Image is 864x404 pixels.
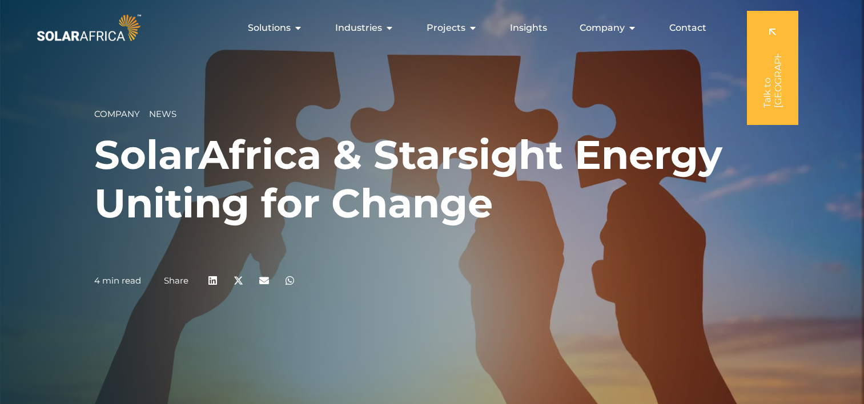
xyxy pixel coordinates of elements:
div: Share on email [251,268,277,293]
span: Industries [335,21,382,35]
div: Menu Toggle [143,17,716,39]
a: Share [164,275,188,286]
a: Contact [669,21,706,35]
p: 4 min read [94,276,141,286]
nav: Menu [143,17,716,39]
span: Projects [427,21,465,35]
span: Solutions [248,21,291,35]
div: Share on linkedin [200,268,226,293]
div: Share on x-twitter [226,268,251,293]
div: Share on whatsapp [277,268,303,293]
span: __ [140,108,149,119]
h1: SolarAfrica & Starsight Energy Uniting for Change [94,131,770,228]
a: Insights [510,21,547,35]
span: Company [580,21,625,35]
span: Company [94,108,140,119]
span: News [149,108,176,119]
